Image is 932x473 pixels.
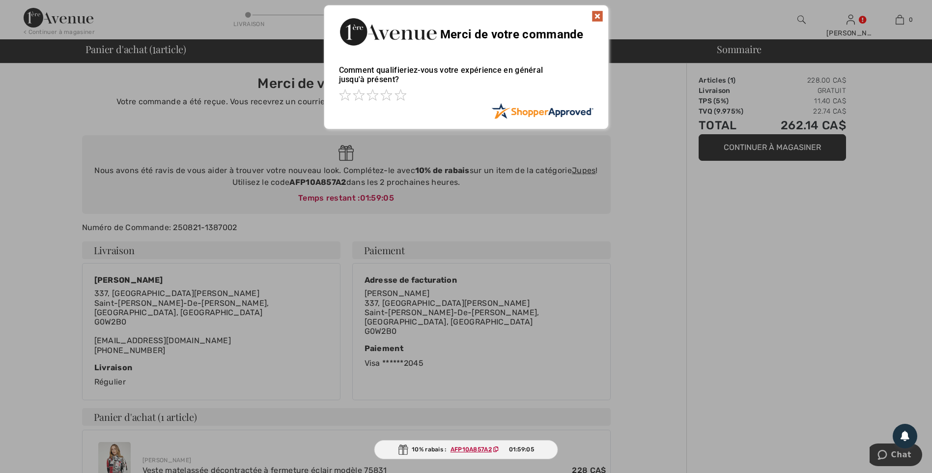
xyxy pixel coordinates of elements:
[339,56,593,103] div: Comment qualifieriez-vous votre expérience en général jusqu'à présent?
[440,28,584,41] span: Merci de votre commande
[22,7,42,16] span: Chat
[398,444,408,455] img: Gift.svg
[339,15,437,48] img: Merci de votre commande
[451,446,492,453] ins: AFP10A857A2
[592,10,603,22] img: x
[509,445,534,454] span: 01:59:05
[374,440,558,459] div: 10% rabais :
